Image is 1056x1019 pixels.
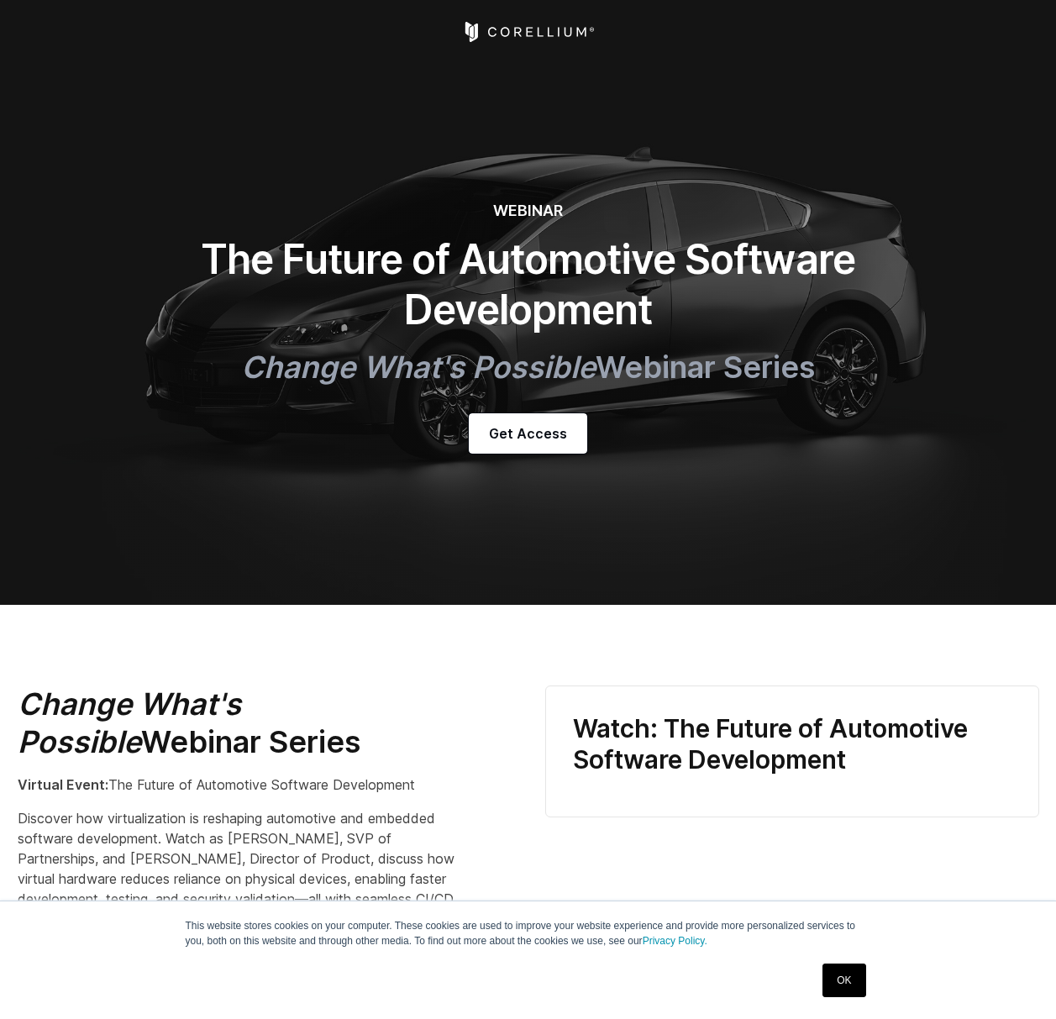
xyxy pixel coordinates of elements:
[18,776,108,793] strong: Virtual Event:
[241,349,596,386] em: Change What's Possible
[461,22,595,42] a: Corellium Home
[18,685,241,760] em: Change What's Possible
[18,775,471,795] p: The Future of Automotive Software Development
[192,349,864,386] h2: Webinar Series
[469,413,587,454] a: Get Access
[18,808,471,929] p: Discover how virtualization is reshaping automotive and embedded software development. Watch as [...
[489,423,567,444] span: Get Access
[192,234,864,335] h1: The Future of Automotive Software Development
[643,935,707,947] a: Privacy Policy.
[822,964,865,997] a: OK
[192,202,864,221] h6: WEBINAR
[18,685,471,761] h2: Webinar Series
[573,713,1011,776] h3: Watch: The Future of Automotive Software Development
[186,918,871,948] p: This website stores cookies on your computer. These cookies are used to improve your website expe...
